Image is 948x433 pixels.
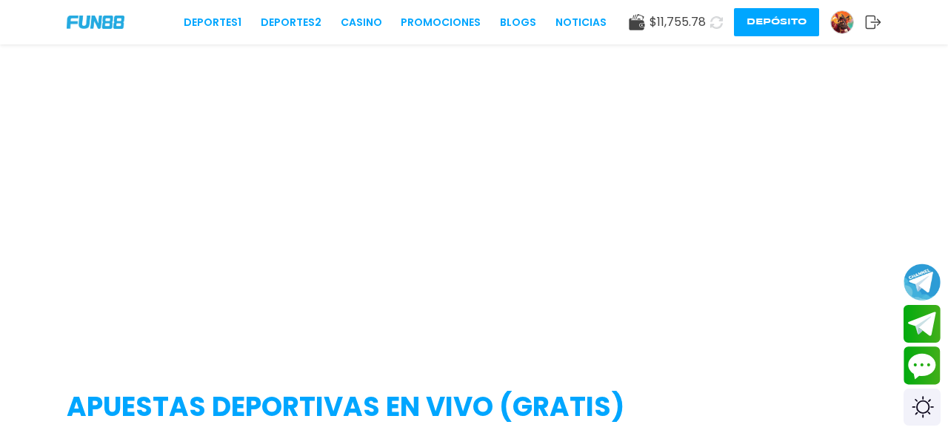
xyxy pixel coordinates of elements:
[67,387,881,427] h2: APUESTAS DEPORTIVAS EN VIVO (gratis)
[650,13,706,31] span: $ 11,755.78
[830,10,865,34] a: Avatar
[67,16,124,28] img: Company Logo
[831,11,853,33] img: Avatar
[500,15,536,30] a: BLOGS
[341,15,382,30] a: CASINO
[734,8,819,36] button: Depósito
[904,389,941,426] div: Switch theme
[904,305,941,343] button: Join telegram
[904,263,941,301] button: Join telegram channel
[261,15,321,30] a: Deportes2
[904,346,941,385] button: Contact customer service
[555,15,607,30] a: NOTICIAS
[401,15,481,30] a: Promociones
[184,15,241,30] a: Deportes1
